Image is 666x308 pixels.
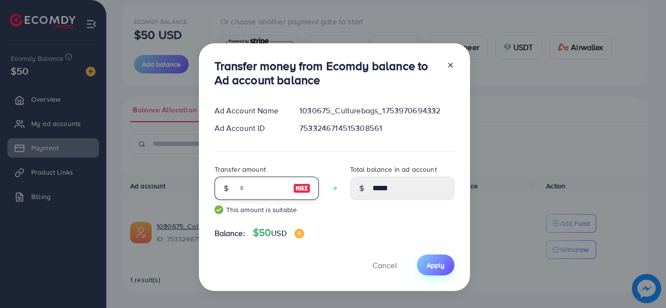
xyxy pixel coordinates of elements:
[292,105,462,116] div: 1030675_Culturebags_1753970694332
[253,227,304,239] h4: $50
[427,260,445,270] span: Apply
[271,228,286,238] span: USD
[417,254,454,275] button: Apply
[207,123,292,134] div: Ad Account ID
[292,123,462,134] div: 7533246714515308561
[294,229,304,238] img: image
[215,164,266,174] label: Transfer amount
[293,182,311,194] img: image
[215,59,439,87] h3: Transfer money from Ecomdy balance to Ad account balance
[372,260,397,271] span: Cancel
[215,205,319,215] small: This amount is suitable
[215,205,223,214] img: guide
[350,164,437,174] label: Total balance in ad account
[360,254,409,275] button: Cancel
[215,228,245,239] span: Balance:
[207,105,292,116] div: Ad Account Name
